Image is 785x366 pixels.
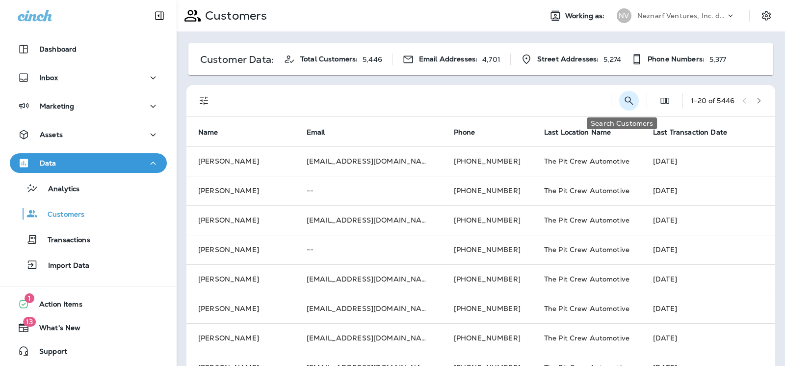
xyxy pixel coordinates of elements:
[482,56,500,63] p: 4,701
[186,294,295,323] td: [PERSON_NAME]
[194,91,214,111] button: Filters
[758,7,775,25] button: Settings
[641,264,775,294] td: [DATE]
[38,185,79,194] p: Analytics
[617,8,631,23] div: NV
[10,341,167,361] button: Support
[40,102,74,110] p: Marketing
[295,264,442,294] td: [EMAIL_ADDRESS][DOMAIN_NAME]
[29,347,67,359] span: Support
[10,153,167,173] button: Data
[198,128,231,137] span: Name
[10,229,167,250] button: Transactions
[39,45,77,53] p: Dashboard
[648,55,705,63] span: Phone Numbers:
[307,128,325,137] span: Email
[40,131,63,139] p: Assets
[307,187,430,195] p: --
[619,91,639,111] button: Search Customers
[653,128,727,137] span: Last Transaction Date
[544,334,629,342] span: The Pit Crew Automotive
[544,304,629,313] span: The Pit Crew Automotive
[442,205,532,235] td: [PHONE_NUMBER]
[25,293,34,303] span: 1
[186,264,295,294] td: [PERSON_NAME]
[10,254,167,275] button: Import Data
[641,205,775,235] td: [DATE]
[186,323,295,353] td: [PERSON_NAME]
[544,216,629,225] span: The Pit Crew Automotive
[40,159,56,167] p: Data
[363,56,382,63] p: 5,446
[537,55,599,63] span: Street Addresses:
[200,56,274,63] p: Customer Data:
[38,236,90,245] p: Transactions
[10,178,167,198] button: Analytics
[442,176,532,205] td: [PHONE_NUMBER]
[442,323,532,353] td: [PHONE_NUMBER]
[641,323,775,353] td: [DATE]
[641,235,775,264] td: [DATE]
[544,275,629,283] span: The Pit Crew Automotive
[201,8,267,23] p: Customers
[709,56,727,63] p: 5,377
[637,12,726,20] p: Neznarf Ventures, Inc. dba The Pit Crew Automotive
[23,317,36,327] span: 13
[295,205,442,235] td: [EMAIL_ADDRESS][DOMAIN_NAME]
[587,117,657,129] div: Search Customers
[544,128,624,137] span: Last Location Name
[29,324,80,336] span: What's New
[198,128,218,137] span: Name
[38,210,84,220] p: Customers
[442,264,532,294] td: [PHONE_NUMBER]
[544,128,611,137] span: Last Location Name
[186,235,295,264] td: [PERSON_NAME]
[307,128,338,137] span: Email
[295,146,442,176] td: [EMAIL_ADDRESS][DOMAIN_NAME]
[544,245,629,254] span: The Pit Crew Automotive
[641,176,775,205] td: [DATE]
[186,205,295,235] td: [PERSON_NAME]
[39,74,58,82] p: Inbox
[442,294,532,323] td: [PHONE_NUMBER]
[653,128,740,137] span: Last Transaction Date
[10,294,167,314] button: 1Action Items
[29,300,82,312] span: Action Items
[641,146,775,176] td: [DATE]
[10,39,167,59] button: Dashboard
[300,55,358,63] span: Total Customers:
[10,68,167,87] button: Inbox
[565,12,607,20] span: Working as:
[454,128,475,137] span: Phone
[10,125,167,144] button: Assets
[641,294,775,323] td: [DATE]
[454,128,488,137] span: Phone
[442,146,532,176] td: [PHONE_NUMBER]
[603,56,621,63] p: 5,274
[295,294,442,323] td: [EMAIL_ADDRESS][DOMAIN_NAME]
[544,157,629,166] span: The Pit Crew Automotive
[655,91,675,111] button: Edit Fields
[146,6,173,26] button: Collapse Sidebar
[544,186,629,195] span: The Pit Crew Automotive
[295,323,442,353] td: [EMAIL_ADDRESS][DOMAIN_NAME]
[10,203,167,224] button: Customers
[186,176,295,205] td: [PERSON_NAME]
[691,97,734,105] div: 1 - 20 of 5446
[307,246,430,253] p: --
[419,55,477,63] span: Email Addresses:
[186,146,295,176] td: [PERSON_NAME]
[10,96,167,116] button: Marketing
[10,318,167,338] button: 13What's New
[38,261,90,271] p: Import Data
[442,235,532,264] td: [PHONE_NUMBER]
